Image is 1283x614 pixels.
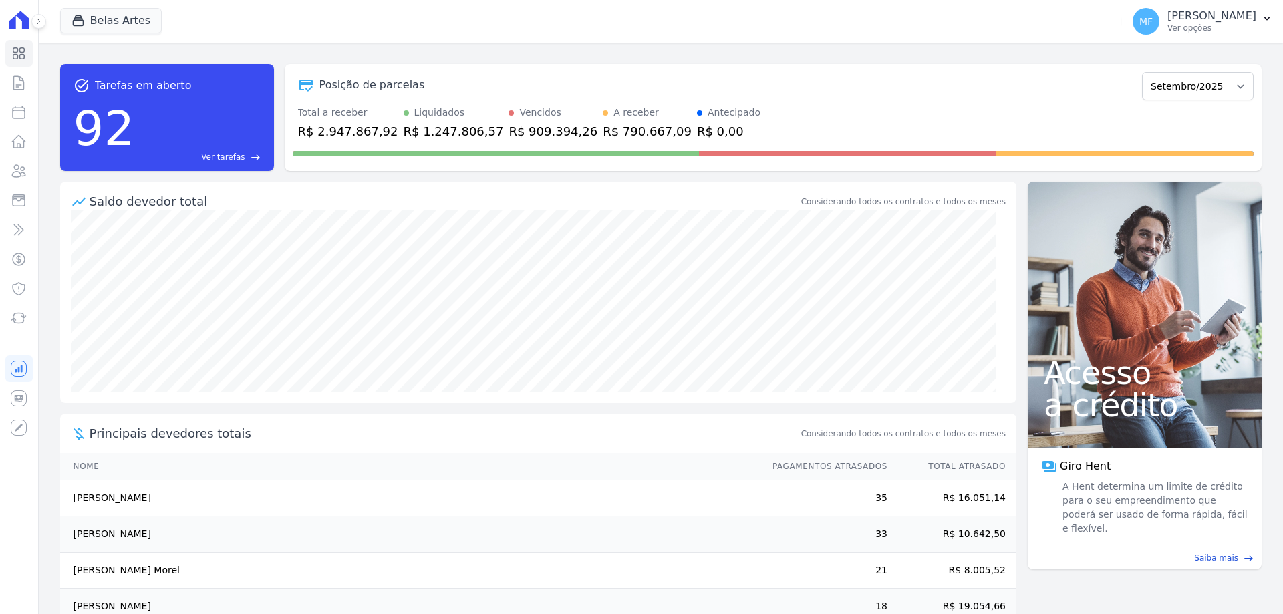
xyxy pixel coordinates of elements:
[760,453,888,480] th: Pagamentos Atrasados
[140,151,260,163] a: Ver tarefas east
[697,122,760,140] div: R$ 0,00
[60,553,760,589] td: [PERSON_NAME] Morel
[74,78,90,94] span: task_alt
[90,424,799,442] span: Principais devedores totais
[801,196,1006,208] div: Considerando todos os contratos e todos os meses
[708,106,760,120] div: Antecipado
[201,151,245,163] span: Ver tarefas
[95,78,192,94] span: Tarefas em aberto
[414,106,465,120] div: Liquidados
[319,77,425,93] div: Posição de parcelas
[888,453,1016,480] th: Total Atrasado
[251,152,261,162] span: east
[888,516,1016,553] td: R$ 10.642,50
[1167,23,1256,33] p: Ver opções
[1167,9,1256,23] p: [PERSON_NAME]
[74,94,135,163] div: 92
[60,516,760,553] td: [PERSON_NAME]
[760,516,888,553] td: 33
[1044,357,1246,389] span: Acesso
[90,192,799,210] div: Saldo devedor total
[801,428,1006,440] span: Considerando todos os contratos e todos os meses
[888,480,1016,516] td: R$ 16.051,14
[613,106,659,120] div: A receber
[888,553,1016,589] td: R$ 8.005,52
[760,480,888,516] td: 35
[298,122,398,140] div: R$ 2.947.867,92
[298,106,398,120] div: Total a receber
[1036,552,1254,564] a: Saiba mais east
[1139,17,1153,26] span: MF
[60,8,162,33] button: Belas Artes
[60,480,760,516] td: [PERSON_NAME]
[1194,552,1238,564] span: Saiba mais
[404,122,504,140] div: R$ 1.247.806,57
[1244,553,1254,563] span: east
[519,106,561,120] div: Vencidos
[1060,458,1111,474] span: Giro Hent
[603,122,692,140] div: R$ 790.667,09
[1060,480,1248,536] span: A Hent determina um limite de crédito para o seu empreendimento que poderá ser usado de forma ráp...
[760,553,888,589] td: 21
[509,122,597,140] div: R$ 909.394,26
[60,453,760,480] th: Nome
[1044,389,1246,421] span: a crédito
[1122,3,1283,40] button: MF [PERSON_NAME] Ver opções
